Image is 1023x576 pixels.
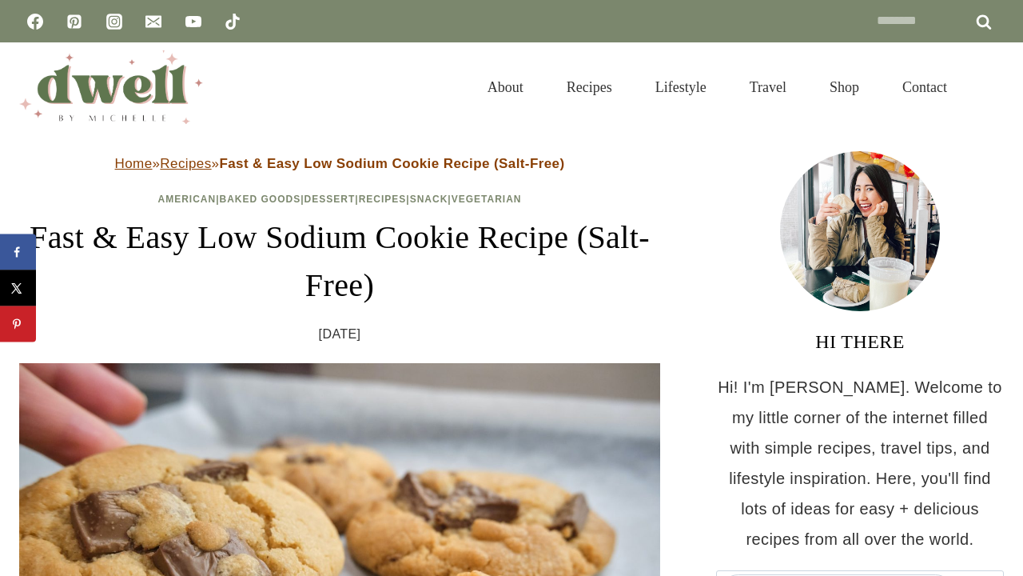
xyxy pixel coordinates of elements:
[410,194,448,205] a: Snack
[115,156,565,171] span: » »
[319,322,361,346] time: [DATE]
[19,50,203,124] img: DWELL by michelle
[977,74,1004,101] button: View Search Form
[728,59,808,115] a: Travel
[305,194,356,205] a: Dessert
[98,6,130,38] a: Instagram
[716,327,1004,356] h3: HI THERE
[115,156,153,171] a: Home
[158,194,217,205] a: American
[716,372,1004,554] p: Hi! I'm [PERSON_NAME]. Welcome to my little corner of the internet filled with simple recipes, tr...
[359,194,407,205] a: Recipes
[452,194,522,205] a: Vegetarian
[217,6,249,38] a: TikTok
[466,59,969,115] nav: Primary Navigation
[545,59,634,115] a: Recipes
[158,194,522,205] span: | | | | |
[219,156,564,171] strong: Fast & Easy Low Sodium Cookie Recipe (Salt-Free)
[177,6,209,38] a: YouTube
[881,59,969,115] a: Contact
[160,156,211,171] a: Recipes
[220,194,301,205] a: Baked Goods
[808,59,881,115] a: Shop
[634,59,728,115] a: Lifestyle
[466,59,545,115] a: About
[58,6,90,38] a: Pinterest
[137,6,169,38] a: Email
[19,214,660,310] h1: Fast & Easy Low Sodium Cookie Recipe (Salt-Free)
[19,6,51,38] a: Facebook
